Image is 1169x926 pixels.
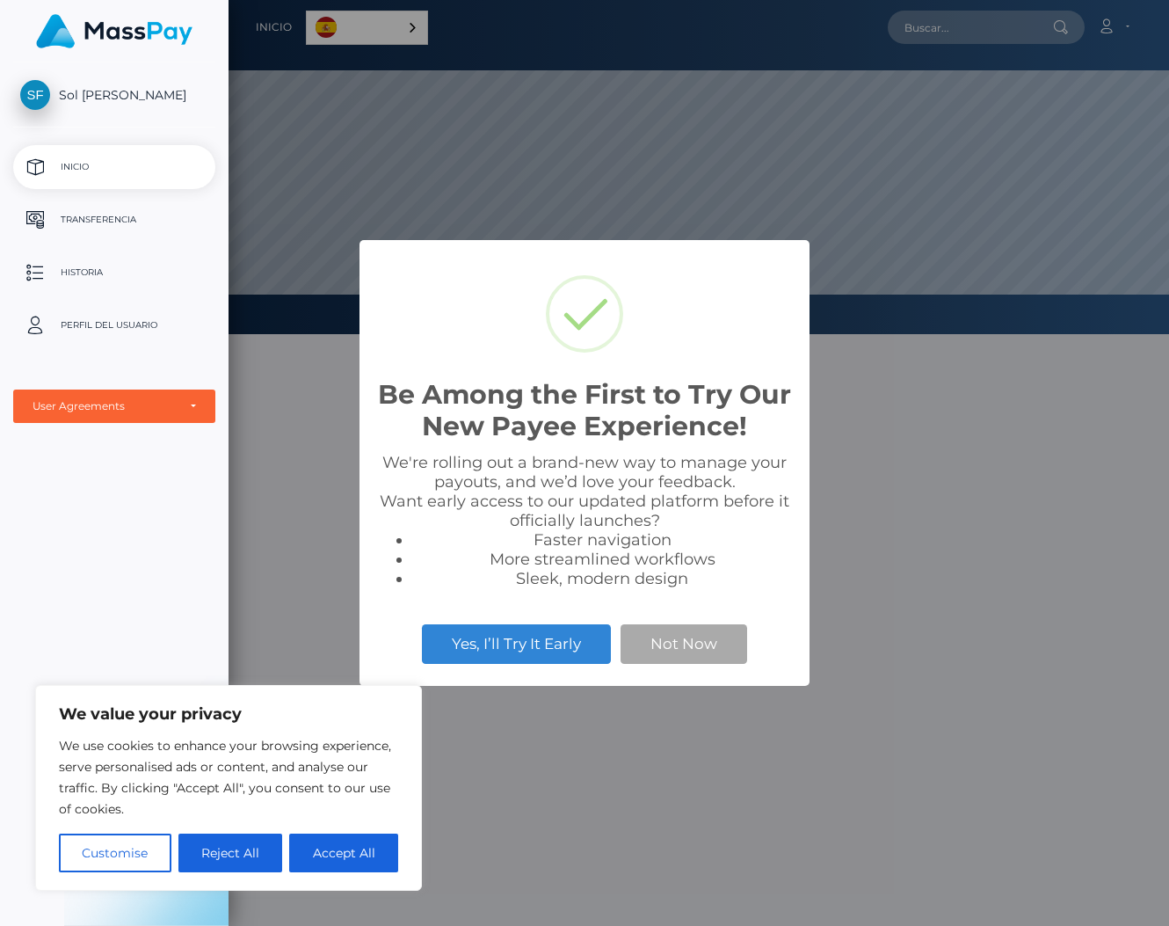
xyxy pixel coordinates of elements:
[178,834,283,872] button: Reject All
[422,624,611,663] button: Yes, I’ll Try It Early
[412,530,792,550] li: Faster navigation
[20,154,208,180] p: Inicio
[59,704,398,725] p: We value your privacy
[20,312,208,339] p: Perfil del usuario
[59,834,171,872] button: Customise
[289,834,398,872] button: Accept All
[20,259,208,286] p: Historia
[35,685,422,891] div: We value your privacy
[36,14,192,48] img: MassPay
[412,550,792,569] li: More streamlined workflows
[33,399,177,413] div: User Agreements
[377,379,792,442] h2: Be Among the First to Try Our New Payee Experience!
[59,735,398,820] p: We use cookies to enhance your browsing experience, serve personalised ads or content, and analys...
[13,390,215,423] button: User Agreements
[621,624,747,663] button: Not Now
[20,207,208,233] p: Transferencia
[377,453,792,588] div: We're rolling out a brand-new way to manage your payouts, and we’d love your feedback. Want early...
[412,569,792,588] li: Sleek, modern design
[13,87,215,103] span: Sol [PERSON_NAME]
